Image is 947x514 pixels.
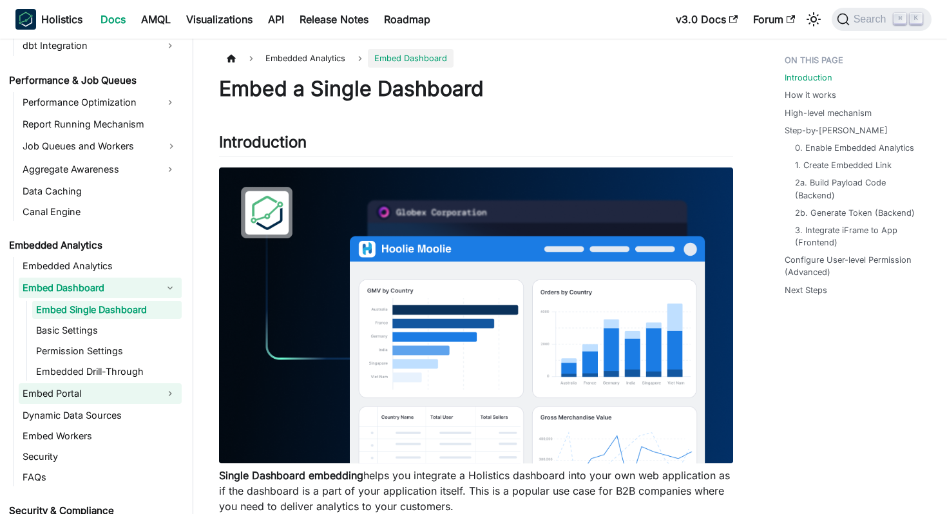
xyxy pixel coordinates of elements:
[745,9,803,30] a: Forum
[19,383,158,404] a: Embed Portal
[785,89,836,101] a: How it works
[19,427,182,445] a: Embed Workers
[785,107,872,119] a: High-level mechanism
[19,468,182,486] a: FAQs
[795,159,892,171] a: 1. Create Embedded Link
[795,142,914,154] a: 0. Enable Embedded Analytics
[376,9,438,30] a: Roadmap
[5,71,182,90] a: Performance & Job Queues
[219,133,733,157] h2: Introduction
[219,468,733,514] p: helps you integrate a Holistics dashboard into your own web application as if the dashboard is a ...
[133,9,178,30] a: AMQL
[5,236,182,254] a: Embedded Analytics
[785,254,927,278] a: Configure User-level Permission (Advanced)
[894,13,906,24] kbd: ⌘
[795,176,922,201] a: 2a. Build Payload Code (Backend)
[832,8,932,31] button: Search (Command+K)
[32,363,182,381] a: Embedded Drill-Through
[32,342,182,360] a: Permission Settings
[15,9,36,30] img: Holistics
[158,383,182,404] button: Expand sidebar category 'Embed Portal'
[19,35,158,56] a: dbt Integration
[260,9,292,30] a: API
[785,124,888,137] a: Step-by-[PERSON_NAME]
[785,71,832,84] a: Introduction
[219,76,733,102] h1: Embed a Single Dashboard
[15,9,82,30] a: HolisticsHolistics
[785,284,827,296] a: Next Steps
[259,49,352,68] span: Embedded Analytics
[219,167,733,464] img: Embedded Dashboard
[668,9,745,30] a: v3.0 Docs
[178,9,260,30] a: Visualizations
[158,35,182,56] button: Expand sidebar category 'dbt Integration'
[93,9,133,30] a: Docs
[19,159,158,180] a: Aggregate Awareness
[158,159,182,180] button: Expand sidebar category 'Aggregate Awareness'
[795,207,915,219] a: 2b. Generate Token (Backend)
[158,278,182,298] button: Collapse sidebar category 'Embed Dashboard'
[19,448,182,466] a: Security
[368,49,454,68] span: Embed Dashboard
[41,12,82,27] b: Holistics
[910,13,923,24] kbd: K
[32,301,182,319] a: Embed Single Dashboard
[803,9,824,30] button: Switch between dark and light mode (currently light mode)
[19,406,182,424] a: Dynamic Data Sources
[19,257,182,275] a: Embedded Analytics
[32,321,182,339] a: Basic Settings
[19,278,158,298] a: Embed Dashboard
[19,115,182,133] a: Report Running Mechanism
[292,9,376,30] a: Release Notes
[850,14,894,25] span: Search
[219,469,363,482] strong: Single Dashboard embedding
[219,49,244,68] a: Home page
[795,224,922,249] a: 3. Integrate iFrame to App (Frontend)
[19,182,182,200] a: Data Caching
[19,203,182,221] a: Canal Engine
[158,92,182,113] button: Expand sidebar category 'Performance Optimization'
[19,136,182,157] a: Job Queues and Workers
[219,49,733,68] nav: Breadcrumbs
[19,92,158,113] a: Performance Optimization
